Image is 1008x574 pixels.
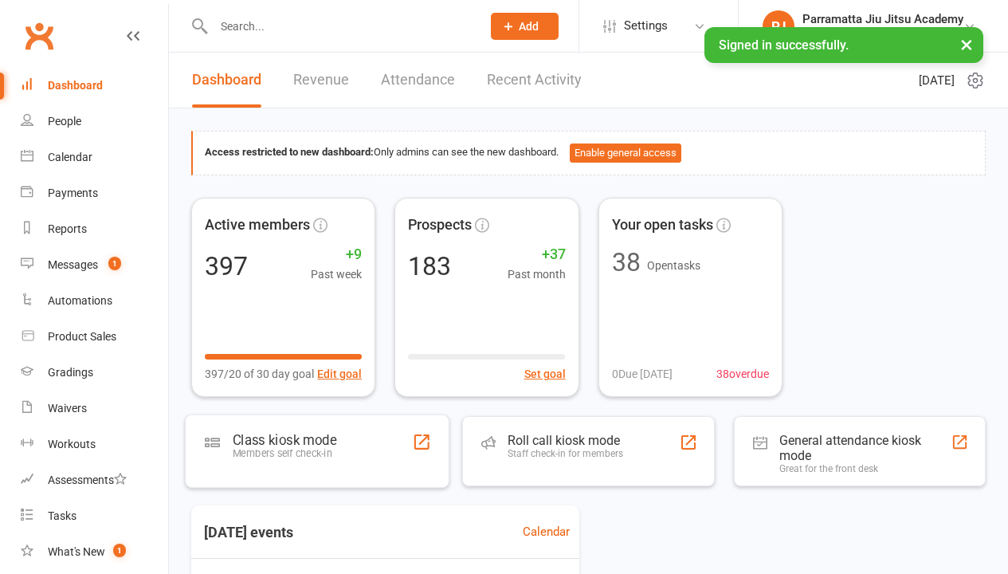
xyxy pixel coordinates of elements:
button: Enable general access [570,143,681,163]
span: Past week [311,265,362,283]
a: Clubworx [19,16,59,56]
div: Calendar [48,151,92,163]
a: Gradings [21,355,168,391]
span: [DATE] [919,71,955,90]
a: Calendar [523,522,570,541]
a: Workouts [21,427,168,462]
span: +9 [311,243,362,266]
a: Dashboard [192,53,261,108]
button: Add [491,13,559,40]
a: Assessments [21,462,168,498]
div: People [48,115,81,128]
a: Reports [21,211,168,247]
div: PJ [763,10,794,42]
div: Payments [48,187,98,199]
a: People [21,104,168,140]
a: Payments [21,175,168,211]
div: Class kiosk mode [233,431,336,447]
input: Search... [209,15,470,37]
span: 397/20 of 30 day goal [205,365,314,383]
span: Open tasks [647,259,700,272]
div: 183 [408,254,451,279]
a: Revenue [293,53,349,108]
a: Recent Activity [487,53,582,108]
div: What's New [48,545,105,558]
div: 38 [612,250,641,275]
a: Messages 1 [21,247,168,283]
a: Dashboard [21,68,168,104]
div: Staff check-in for members [508,448,623,459]
div: Product Sales [48,330,116,343]
h3: [DATE] events [191,518,306,547]
div: Automations [48,294,112,307]
div: 397 [205,254,248,279]
span: Settings [624,8,668,44]
div: Gradings [48,366,93,379]
a: Attendance [381,53,455,108]
span: Past month [508,265,566,283]
div: Parramatta Jiu Jitsu Academy [802,12,963,26]
div: Roll call kiosk mode [508,433,623,448]
div: Members self check-in [233,447,336,459]
div: General attendance kiosk mode [779,433,951,463]
div: Assessments [48,474,127,486]
div: Messages [48,258,98,271]
button: × [952,27,981,61]
span: Add [519,20,539,33]
div: Tasks [48,509,76,522]
span: +37 [508,243,566,266]
div: Waivers [48,402,87,415]
a: Automations [21,283,168,319]
a: What's New1 [21,534,168,570]
div: Only admins can see the new dashboard. [205,143,973,163]
div: Parramatta Jiu Jitsu Academy [802,26,963,41]
span: Signed in successfully. [719,37,849,53]
span: Your open tasks [612,214,713,237]
button: Edit goal [317,365,362,383]
div: Workouts [48,438,96,450]
span: 38 overdue [716,365,769,383]
span: 1 [113,544,126,557]
button: Set goal [524,365,566,383]
div: Great for the front desk [779,463,951,474]
span: Active members [205,214,310,237]
span: 0 Due [DATE] [612,365,673,383]
a: Tasks [21,498,168,534]
span: 1 [108,257,121,270]
span: Prospects [408,214,472,237]
strong: Access restricted to new dashboard: [205,146,374,158]
div: Dashboard [48,79,103,92]
a: Calendar [21,140,168,175]
a: Waivers [21,391,168,427]
a: Product Sales [21,319,168,355]
div: Reports [48,222,87,235]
